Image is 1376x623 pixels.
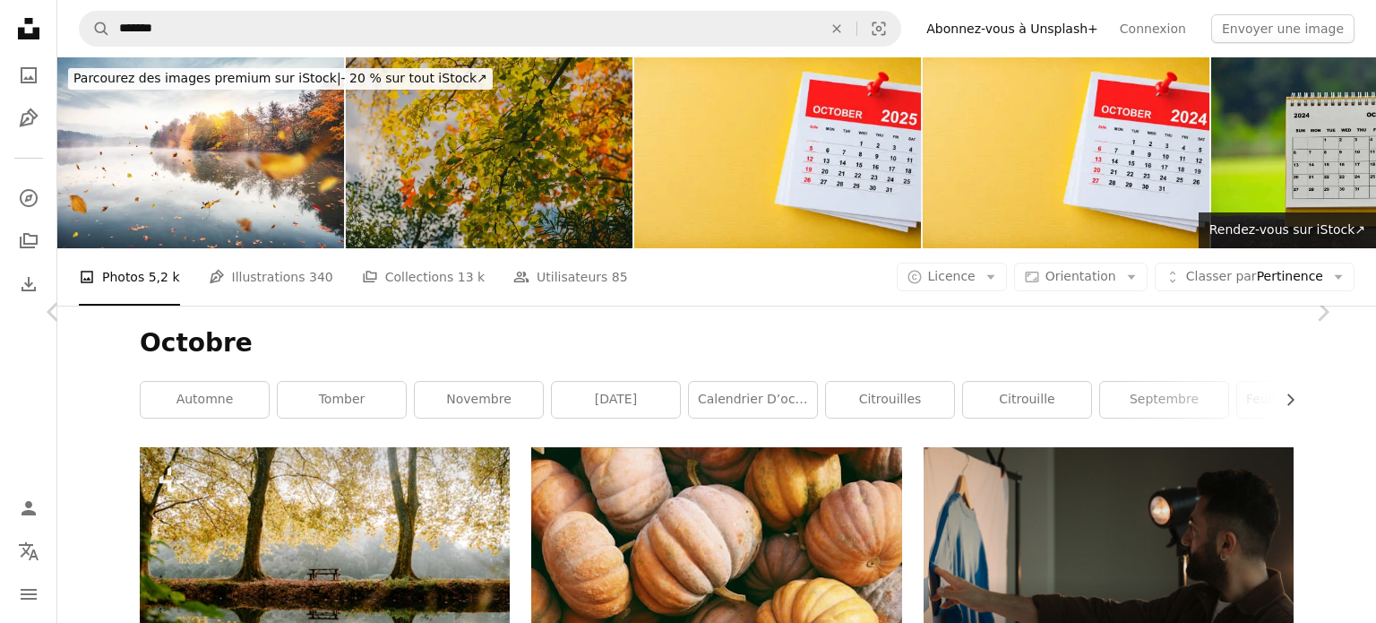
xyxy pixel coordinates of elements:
span: - 20 % sur tout iStock ↗ [73,71,487,85]
a: tomber [278,382,406,418]
span: 13 k [458,267,485,287]
button: Envoyer une image [1211,14,1354,43]
a: automne [141,382,269,418]
a: Rendez-vous sur iStock↗ [1199,212,1376,248]
a: Connexion / S’inscrire [11,490,47,526]
a: Parcourez des images premium sur iStock|- 20 % sur tout iStock↗ [57,57,503,100]
a: Suivant [1268,226,1376,398]
button: Orientation [1014,263,1148,291]
a: Citrouilles [826,382,954,418]
a: un banc assis au milieu d’une forêt au bord d’un lac [140,562,510,578]
form: Rechercher des visuels sur tout le site [79,11,901,47]
a: Photos [11,57,47,93]
a: Illustrations [11,100,47,136]
a: Calendrier d’octobre [689,382,817,418]
a: Septembre [1100,382,1228,418]
h1: Octobre [140,327,1294,359]
img: Note autocollante blanche avec calendrier d’octobre 2024 et punaise rouge sur fond jaune [923,57,1209,248]
a: Utilisateurs 85 [513,248,628,306]
span: 85 [612,267,628,287]
span: Parcourez des images premium sur iStock | [73,71,341,85]
a: Explorer [11,180,47,216]
a: Collections [11,223,47,259]
a: Novembre [415,382,543,418]
button: Menu [11,576,47,612]
button: Effacer [817,12,856,46]
button: Recherche de visuels [857,12,900,46]
span: 340 [309,267,333,287]
a: Connexion [1109,14,1197,43]
span: Orientation [1045,269,1116,283]
img: White Sticky Note With 2025 October Calendar And Red Push Pin On Blue Background [634,57,921,248]
button: Rechercher sur Unsplash [80,12,110,46]
a: Feuilles d’octobre [1237,382,1365,418]
span: Rendez-vous sur iStock ↗ [1209,222,1365,237]
span: Licence [928,269,976,283]
a: Illustrations 340 [209,248,333,306]
a: Abonnez-vous à Unsplash+ [916,14,1109,43]
span: Pertinence [1186,268,1323,286]
button: Classer parPertinence [1155,263,1354,291]
button: Langue [11,533,47,569]
button: Licence [897,263,1007,291]
a: citrouille [963,382,1091,418]
a: [DATE] [552,382,680,418]
a: Collections 13 k [362,248,485,306]
button: faire défiler la liste vers la droite [1274,382,1294,418]
img: Bright autumn leaves in the natural environment. [346,57,632,248]
img: Feuilles d’automne volantes [57,57,344,248]
span: Classer par [1186,269,1257,283]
